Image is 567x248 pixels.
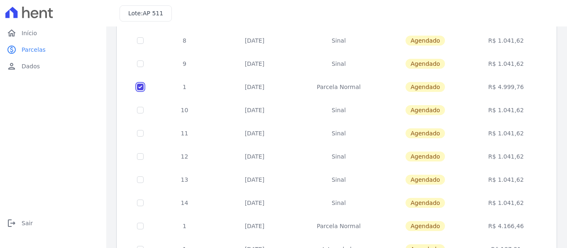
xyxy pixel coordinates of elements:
[467,99,545,122] td: R$ 1.041,62
[294,99,384,122] td: Sinal
[143,10,163,17] span: AP 511
[7,28,17,38] i: home
[215,29,294,52] td: [DATE]
[294,29,384,52] td: Sinal
[406,36,445,46] span: Agendado
[7,45,17,55] i: paid
[215,168,294,191] td: [DATE]
[215,191,294,214] td: [DATE]
[3,41,103,58] a: paidParcelas
[294,214,384,238] td: Parcela Normal
[467,214,545,238] td: R$ 4.166,46
[22,219,33,227] span: Sair
[467,191,545,214] td: R$ 1.041,62
[215,75,294,99] td: [DATE]
[7,218,17,228] i: logout
[215,122,294,145] td: [DATE]
[406,152,445,161] span: Agendado
[406,175,445,185] span: Agendado
[128,9,163,18] h3: Lote:
[22,29,37,37] span: Início
[7,61,17,71] i: person
[467,75,545,99] td: R$ 4.999,76
[406,221,445,231] span: Agendado
[215,145,294,168] td: [DATE]
[467,168,545,191] td: R$ 1.041,62
[294,191,384,214] td: Sinal
[467,52,545,75] td: R$ 1.041,62
[154,122,215,145] td: 11
[406,82,445,92] span: Agendado
[294,75,384,99] td: Parcela Normal
[215,52,294,75] td: [DATE]
[467,145,545,168] td: R$ 1.041,62
[154,214,215,238] td: 1
[22,62,40,70] span: Dados
[22,46,46,54] span: Parcelas
[154,75,215,99] td: 1
[3,215,103,231] a: logoutSair
[154,52,215,75] td: 9
[154,99,215,122] td: 10
[154,29,215,52] td: 8
[3,25,103,41] a: homeInício
[294,145,384,168] td: Sinal
[467,29,545,52] td: R$ 1.041,62
[3,58,103,75] a: personDados
[294,122,384,145] td: Sinal
[154,145,215,168] td: 12
[406,128,445,138] span: Agendado
[294,168,384,191] td: Sinal
[154,168,215,191] td: 13
[154,191,215,214] td: 14
[215,214,294,238] td: [DATE]
[294,52,384,75] td: Sinal
[406,105,445,115] span: Agendado
[467,122,545,145] td: R$ 1.041,62
[215,99,294,122] td: [DATE]
[406,59,445,69] span: Agendado
[406,198,445,208] span: Agendado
